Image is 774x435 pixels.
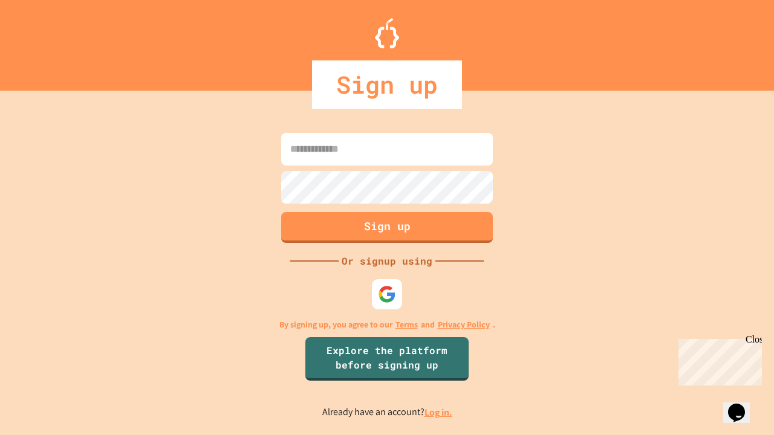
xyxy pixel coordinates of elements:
[723,387,762,423] iframe: chat widget
[312,60,462,109] div: Sign up
[279,318,495,331] p: By signing up, you agree to our and .
[395,318,418,331] a: Terms
[305,337,469,381] a: Explore the platform before signing up
[438,318,490,331] a: Privacy Policy
[424,406,452,419] a: Log in.
[339,254,435,268] div: Or signup using
[378,285,396,303] img: google-icon.svg
[281,212,493,243] button: Sign up
[674,334,762,385] iframe: chat widget
[322,405,452,420] p: Already have an account?
[375,18,399,48] img: Logo.svg
[5,5,83,77] div: Chat with us now!Close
